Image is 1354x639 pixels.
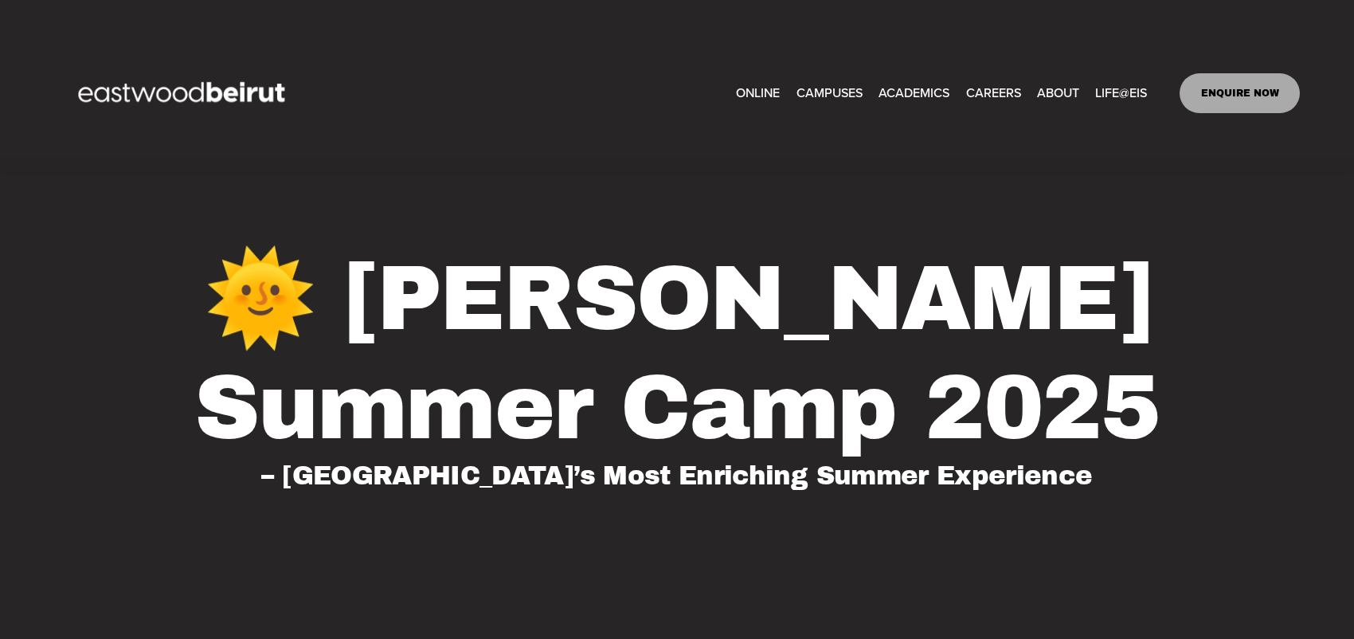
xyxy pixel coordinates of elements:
[1037,80,1079,106] a: folder dropdown
[1095,80,1147,106] a: folder dropdown
[966,80,1021,106] a: CAREERS
[1095,81,1147,104] span: LIFE@EIS
[261,462,1092,490] span: – [GEOGRAPHIC_DATA]’s Most Enriching Summer Experience
[796,81,863,104] span: CAMPUSES
[796,80,863,106] a: folder dropdown
[879,80,949,106] a: folder dropdown
[54,53,314,134] img: EastwoodIS Global Site
[158,245,1196,463] h1: 🌞 [PERSON_NAME] Summer Camp 2025
[736,80,780,106] a: ONLINE
[1180,73,1300,113] a: ENQUIRE NOW
[1037,81,1079,104] span: ABOUT
[879,81,949,104] span: ACADEMICS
